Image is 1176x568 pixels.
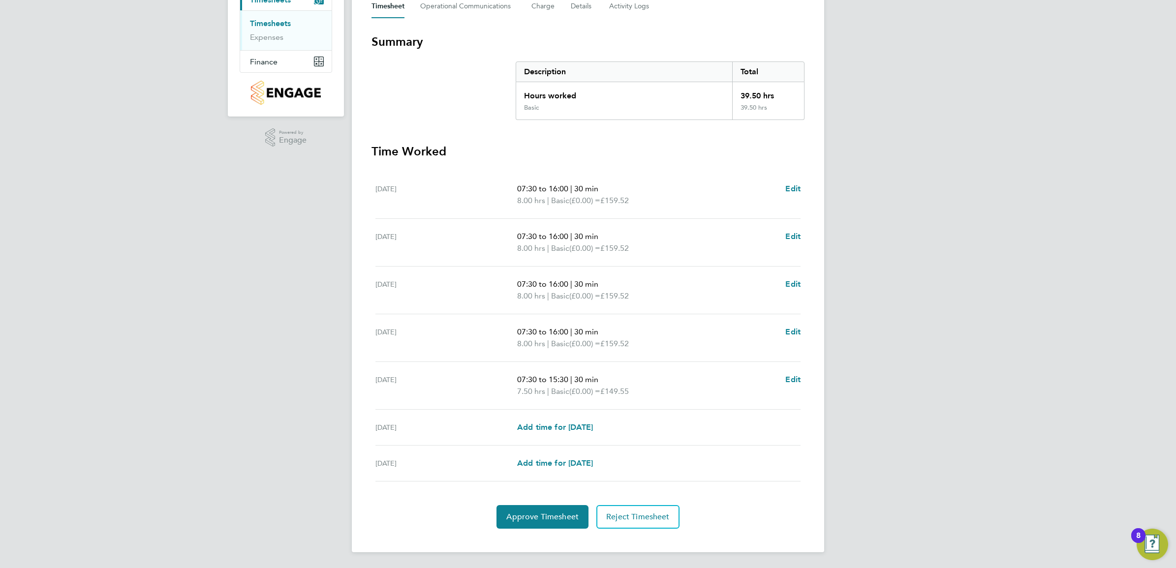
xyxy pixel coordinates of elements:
span: Finance [250,57,278,66]
a: Timesheets [250,19,291,28]
a: Edit [785,183,801,195]
div: [DATE] [375,421,517,433]
span: | [547,291,549,300]
span: 30 min [574,279,598,289]
span: 07:30 to 15:30 [517,375,568,384]
div: 39.50 hrs [732,82,804,104]
img: countryside-properties-logo-retina.png [251,81,320,105]
section: Timesheet [371,34,805,529]
span: | [570,184,572,193]
span: (£0.00) = [569,291,600,300]
a: Add time for [DATE] [517,457,593,469]
span: 8.00 hrs [517,291,545,300]
span: | [570,327,572,336]
span: (£0.00) = [569,196,600,205]
span: £159.52 [600,196,629,205]
span: Edit [785,279,801,289]
span: £159.52 [600,339,629,348]
span: Engage [279,136,307,145]
div: Basic [524,104,539,112]
span: Edit [785,184,801,193]
a: Go to home page [240,81,332,105]
div: Description [516,62,732,82]
span: Basic [551,195,569,207]
span: 07:30 to 16:00 [517,232,568,241]
span: Basic [551,338,569,350]
span: 30 min [574,184,598,193]
span: 07:30 to 16:00 [517,184,568,193]
div: 8 [1136,536,1141,548]
span: 8.00 hrs [517,339,545,348]
div: Total [732,62,804,82]
span: Add time for [DATE] [517,458,593,468]
span: (£0.00) = [569,243,600,253]
span: 30 min [574,375,598,384]
span: Basic [551,290,569,302]
button: Open Resource Center, 8 new notifications [1137,529,1168,560]
span: Powered by [279,128,307,137]
span: | [547,387,549,396]
span: | [547,339,549,348]
span: 07:30 to 16:00 [517,327,568,336]
div: [DATE] [375,278,517,302]
div: 39.50 hrs [732,104,804,120]
span: 07:30 to 16:00 [517,279,568,289]
span: | [570,232,572,241]
div: [DATE] [375,183,517,207]
div: [DATE] [375,457,517,469]
div: [DATE] [375,231,517,254]
a: Edit [785,374,801,386]
span: 30 min [574,232,598,241]
span: £149.55 [600,387,629,396]
h3: Summary [371,34,805,50]
span: 7.50 hrs [517,387,545,396]
span: (£0.00) = [569,339,600,348]
div: Hours worked [516,82,732,104]
div: [DATE] [375,326,517,350]
button: Finance [240,51,332,72]
span: 30 min [574,327,598,336]
a: Edit [785,278,801,290]
span: Reject Timesheet [606,512,670,522]
span: 8.00 hrs [517,196,545,205]
a: Edit [785,326,801,338]
button: Reject Timesheet [596,505,680,529]
h3: Time Worked [371,144,805,159]
a: Expenses [250,32,283,42]
button: Approve Timesheet [496,505,588,529]
span: Edit [785,375,801,384]
span: | [570,279,572,289]
span: 8.00 hrs [517,243,545,253]
span: £159.52 [600,243,629,253]
span: Approve Timesheet [506,512,579,522]
span: (£0.00) = [569,387,600,396]
a: Edit [785,231,801,242]
span: Basic [551,386,569,397]
div: Summary [516,61,805,120]
span: Edit [785,327,801,336]
a: Add time for [DATE] [517,421,593,433]
div: [DATE] [375,374,517,397]
span: | [570,375,572,384]
span: | [547,243,549,253]
a: Powered byEngage [265,128,307,147]
span: | [547,196,549,205]
div: Timesheets [240,10,332,50]
span: £159.52 [600,291,629,300]
span: Edit [785,232,801,241]
span: Basic [551,242,569,254]
span: Add time for [DATE] [517,422,593,432]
